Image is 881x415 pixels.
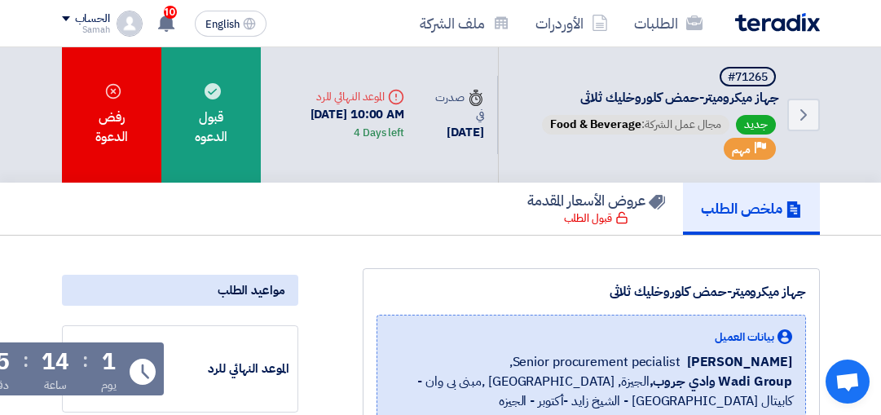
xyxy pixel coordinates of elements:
[42,351,69,373] div: 14
[701,199,802,218] h5: ملخص الطلب
[715,329,774,346] span: بيانات العميل
[82,346,88,375] div: :
[430,123,483,142] div: [DATE]
[390,372,792,411] span: الجيزة, [GEOGRAPHIC_DATA] ,مبنى بى وان - كابيتال [GEOGRAPHIC_DATA] - الشيخ زايد -أكتوبر - الجيزه
[377,282,806,302] div: جهاز ميكروميتر-حمض كلوروخليك ثلاثى
[274,105,404,142] div: [DATE] 10:00 AM
[354,125,404,141] div: 4 Days left
[195,11,267,37] button: English
[564,210,628,227] div: قبول الطلب
[735,13,820,32] img: Teradix logo
[621,4,716,42] a: الطلبات
[683,183,820,235] a: ملخص الطلب
[687,352,792,372] span: [PERSON_NAME]
[550,116,641,133] span: Food & Beverage
[732,142,751,157] span: مهم
[62,275,298,306] div: مواعيد الطلب
[826,360,870,404] a: Open chat
[736,115,776,135] span: جديد
[44,377,68,394] div: ساعة
[509,352,681,372] span: Senior procurement pecialist,
[728,72,768,83] div: #71265
[430,89,483,123] div: صدرت في
[167,360,289,378] div: الموعد النهائي للرد
[522,4,621,42] a: الأوردرات
[205,19,240,30] span: English
[542,115,729,135] span: مجال عمل الشركة:
[650,372,792,391] b: Wadi Group وادي جروب,
[75,12,110,26] div: الحساب
[101,377,117,394] div: يوم
[509,183,683,235] a: عروض الأسعار المقدمة قبول الطلب
[274,88,404,105] div: الموعد النهائي للرد
[102,351,116,373] div: 1
[117,11,143,37] img: profile_test.png
[518,90,779,107] span: جهاز ميكروميتر-حمض كلوروخليك ثلاثى
[161,47,261,183] div: قبول الدعوه
[518,67,779,107] h5: جهاز ميكروميتر-حمض كلوروخليك ثلاثى
[62,25,110,34] div: Samah
[527,191,665,210] h5: عروض الأسعار المقدمة
[23,346,29,375] div: :
[164,6,177,19] span: 10
[407,4,522,42] a: ملف الشركة
[62,47,162,183] div: رفض الدعوة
